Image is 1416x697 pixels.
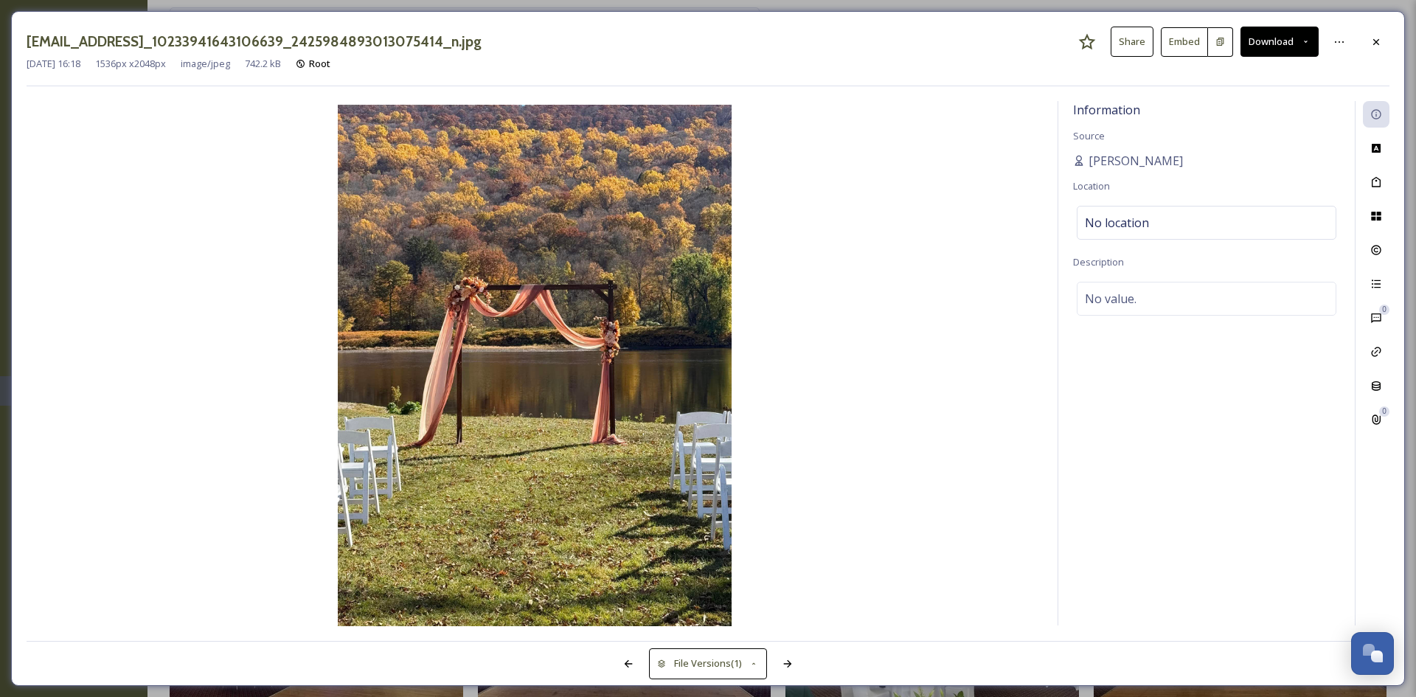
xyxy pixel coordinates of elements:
span: Information [1073,102,1140,118]
div: 0 [1379,305,1389,315]
span: 1536 px x 2048 px [95,57,166,71]
span: Location [1073,179,1110,193]
span: Source [1073,129,1105,142]
span: No value. [1085,290,1136,308]
button: Embed [1161,27,1208,57]
button: File Versions(1) [649,648,767,679]
span: Root [309,57,330,70]
span: 742.2 kB [245,57,281,71]
span: Description [1073,255,1124,268]
span: No location [1085,214,1149,232]
span: [PERSON_NAME] [1089,152,1183,170]
button: Share [1111,27,1153,57]
div: 0 [1379,406,1389,417]
button: Download [1240,27,1319,57]
img: archibaldmackenzie16%40gmail.com-464931898_10233941643106639_2425984893013075414_n.jpg [27,105,1043,629]
button: Open Chat [1351,632,1394,675]
span: [DATE] 16:18 [27,57,80,71]
h3: [EMAIL_ADDRESS]_10233941643106639_2425984893013075414_n.jpg [27,31,482,52]
span: image/jpeg [181,57,230,71]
